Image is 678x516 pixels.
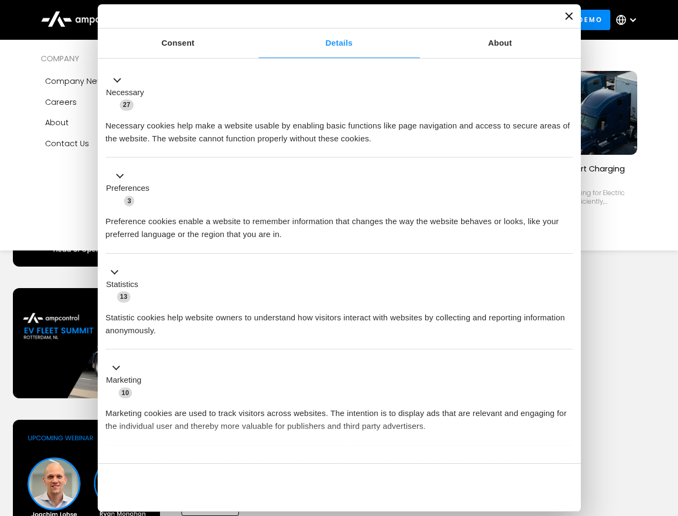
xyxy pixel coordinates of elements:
span: 10 [119,388,133,398]
label: Necessary [106,87,144,99]
span: 13 [117,291,131,302]
button: Necessary (27) [106,74,151,111]
button: Okay [418,472,572,503]
button: Statistics (13) [106,266,145,303]
label: Marketing [106,374,142,386]
div: Careers [45,96,77,108]
div: About [45,117,69,128]
div: Marketing cookies are used to track visitors across websites. The intention is to display ads tha... [106,399,573,433]
div: Company news [45,75,108,87]
div: Preference cookies enable a website to remember information that changes the way the website beha... [106,207,573,241]
button: Unclassified (2) [106,457,194,471]
span: 27 [120,99,134,110]
a: Consent [98,28,259,58]
label: Statistics [106,278,138,291]
a: Careers [41,92,174,112]
a: About [420,28,581,58]
a: About [41,112,174,133]
span: 2 [177,459,187,470]
div: COMPANY [41,53,174,64]
button: Marketing (10) [106,362,148,399]
label: Preferences [106,182,150,195]
button: Close banner [565,12,573,20]
div: Contact Us [45,138,89,149]
button: Preferences (3) [106,170,156,207]
a: Details [259,28,420,58]
a: Company news [41,71,174,91]
div: Statistic cookies help website owners to understand how visitors interact with websites by collec... [106,303,573,337]
div: Necessary cookies help make a website usable by enabling basic functions like page navigation and... [106,111,573,145]
a: Contact Us [41,133,174,154]
span: 3 [124,196,134,206]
